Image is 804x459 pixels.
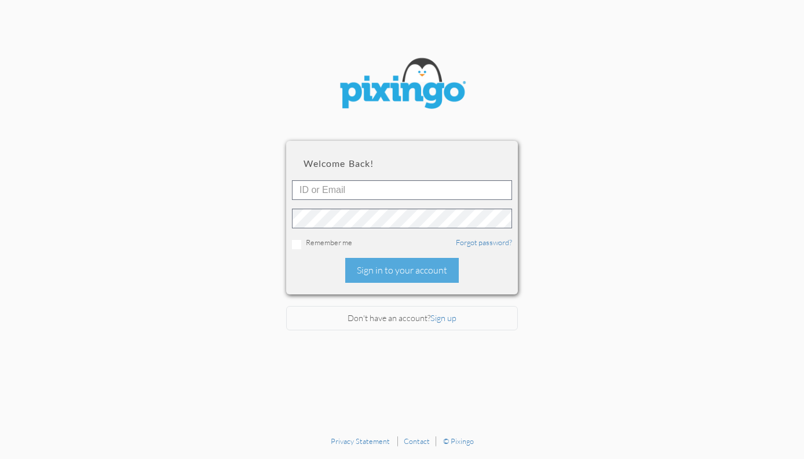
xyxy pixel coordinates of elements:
[332,52,472,118] img: pixingo logo
[404,436,430,446] a: Contact
[443,436,474,446] a: © Pixingo
[430,313,456,323] a: Sign up
[292,237,512,249] div: Remember me
[331,436,390,446] a: Privacy Statement
[286,306,518,331] div: Don't have an account?
[456,238,512,247] a: Forgot password?
[304,158,500,169] h2: Welcome back!
[292,180,512,200] input: ID or Email
[345,258,459,283] div: Sign in to your account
